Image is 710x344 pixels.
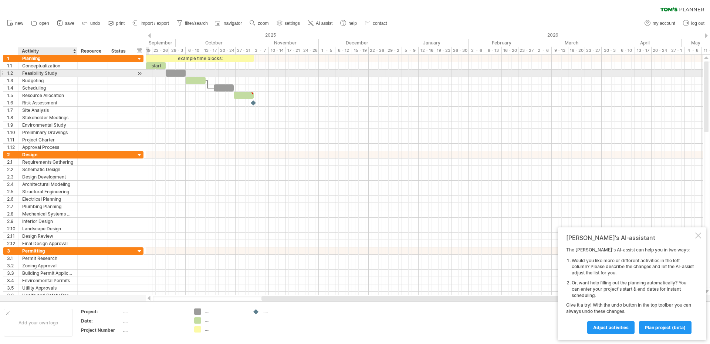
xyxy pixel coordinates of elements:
div: Environmental Permits [22,277,74,284]
div: 2 - 6 [535,47,552,54]
div: 3.4 [7,277,18,284]
div: Interior Design [22,218,74,225]
div: Project: [81,308,122,315]
div: The [PERSON_NAME]'s AI-assist can help you in two ways: Give it a try! With the undo button in th... [566,247,694,334]
div: 1.9 [7,121,18,128]
div: Schematic Design [22,166,74,173]
div: October 2025 [176,39,252,47]
span: new [15,21,23,26]
div: .... [123,308,185,315]
div: 22 - 26 [152,47,169,54]
a: AI assist [306,19,335,28]
div: 8 - 12 [335,47,352,54]
div: November 2025 [252,39,319,47]
div: Electrical Planning [22,196,74,203]
div: 9 - 13 [552,47,568,54]
div: 2.10 [7,225,18,232]
a: print [106,19,127,28]
div: 5 - 9 [402,47,419,54]
div: .... [263,308,304,315]
div: 1.7 [7,107,18,114]
span: help [348,21,357,26]
div: Mechanical Systems Design [22,210,74,217]
li: Or, want help filling out the planning automatically? You can enter your project's start & end da... [572,280,694,298]
div: Zoning Approval [22,262,74,269]
a: undo [80,19,102,28]
div: 4 - 8 [685,47,701,54]
div: 3.1 [7,255,18,262]
div: March 2026 [535,39,608,47]
a: navigator [214,19,244,28]
div: 2.9 [7,218,18,225]
a: Adjust activities [587,321,635,334]
div: 1.8 [7,114,18,121]
div: Building Permit Application [22,270,74,277]
div: .... [205,326,245,333]
div: .... [123,318,185,324]
a: contact [363,19,389,28]
div: Project Number [81,327,122,333]
div: Permit Research [22,255,74,262]
div: 3 [7,247,18,254]
div: 16 - 20 [502,47,518,54]
div: 1.1 [7,62,18,69]
div: Design Development [22,173,74,180]
div: 3.5 [7,284,18,291]
span: open [39,21,49,26]
div: January 2026 [395,39,469,47]
div: 20 - 24 [652,47,668,54]
div: Architectural Modeling [22,181,74,188]
div: 1.12 [7,144,18,151]
div: 19 - 23 [435,47,452,54]
span: contact [373,21,387,26]
div: 2.8 [7,210,18,217]
div: Site Analysis [22,107,74,114]
div: 29 - 2 [385,47,402,54]
div: 23 - 27 [518,47,535,54]
div: 1.10 [7,129,18,136]
span: import / export [141,21,169,26]
div: 2.2 [7,166,18,173]
div: .... [205,317,245,324]
div: Landscape Design [22,225,74,232]
span: filter/search [185,21,208,26]
div: 13 - 17 [202,47,219,54]
span: plan project (beta) [645,325,686,330]
div: scroll to activity [136,70,143,77]
div: 23 - 27 [585,47,602,54]
a: filter/search [175,19,210,28]
div: 16 - 20 [568,47,585,54]
span: save [65,21,74,26]
a: help [338,19,359,28]
div: example time blocks: [146,55,254,62]
div: 2.4 [7,181,18,188]
div: 30 - 3 [602,47,618,54]
a: my account [643,19,677,28]
div: Project Charter [22,136,74,143]
div: 1.3 [7,77,18,84]
div: 2.6 [7,196,18,203]
span: undo [90,21,100,26]
div: Final Design Approval [22,240,74,247]
div: 3.3 [7,270,18,277]
a: log out [681,19,707,28]
div: 13 - 17 [635,47,652,54]
a: open [29,19,51,28]
div: 3 - 7 [252,47,269,54]
span: AI assist [316,21,332,26]
a: zoom [248,19,271,28]
div: 3.6 [7,292,18,299]
span: log out [691,21,704,26]
div: 22 - 26 [369,47,385,54]
div: 26 - 30 [452,47,469,54]
div: Scheduling [22,84,74,91]
div: .... [123,327,185,333]
div: Requirements Gathering [22,158,74,166]
div: 1.5 [7,92,18,99]
div: Utility Approvals [22,284,74,291]
div: 2.11 [7,233,18,240]
div: 17 - 21 [285,47,302,54]
div: 1 [7,55,18,62]
div: 27 - 31 [236,47,252,54]
div: Preliminary Drawings [22,129,74,136]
